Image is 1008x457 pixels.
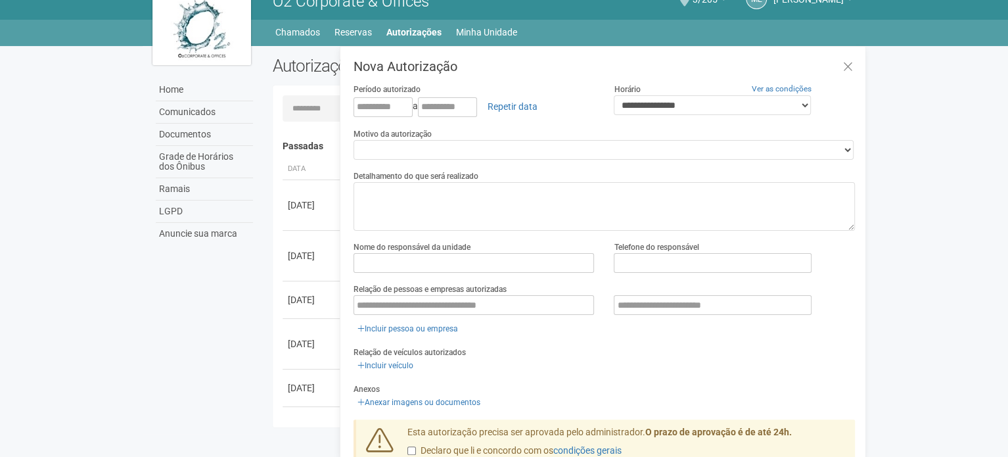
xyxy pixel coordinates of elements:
h2: Autorizações [273,56,554,76]
label: Horário [614,84,640,95]
label: Anexos [354,383,380,395]
th: Data [283,158,342,180]
a: Minha Unidade [456,23,517,41]
div: [DATE] [288,199,336,212]
label: Telefone do responsável [614,241,699,253]
h3: Nova Autorização [354,60,855,73]
a: Documentos [156,124,253,146]
strong: O prazo de aprovação é de até 24h. [645,427,792,437]
a: Ver as condições [752,84,812,93]
a: Ramais [156,178,253,201]
a: Incluir veículo [354,358,417,373]
div: [DATE] [288,381,336,395]
a: LGPD [156,201,253,223]
label: Motivo da autorização [354,128,432,140]
label: Período autorizado [354,84,421,95]
a: Incluir pessoa ou empresa [354,322,462,336]
div: [DATE] [288,293,336,306]
a: Comunicados [156,101,253,124]
a: Home [156,79,253,101]
div: a [354,95,595,118]
a: Reservas [334,23,372,41]
label: Detalhamento do que será realizado [354,170,478,182]
h4: Passadas [283,141,846,151]
label: Relação de pessoas e empresas autorizadas [354,283,507,295]
a: Anuncie sua marca [156,223,253,245]
div: [DATE] [288,249,336,262]
label: Relação de veículos autorizados [354,347,466,358]
a: Anexar imagens ou documentos [354,395,484,410]
a: Grade de Horários dos Ônibus [156,146,253,178]
a: Autorizações [386,23,442,41]
label: Nome do responsável da unidade [354,241,470,253]
a: Repetir data [479,95,546,118]
input: Declaro que li e concordo com oscondições gerais [407,446,416,455]
a: Chamados [275,23,320,41]
a: condições gerais [553,445,622,456]
div: [DATE] [288,337,336,350]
